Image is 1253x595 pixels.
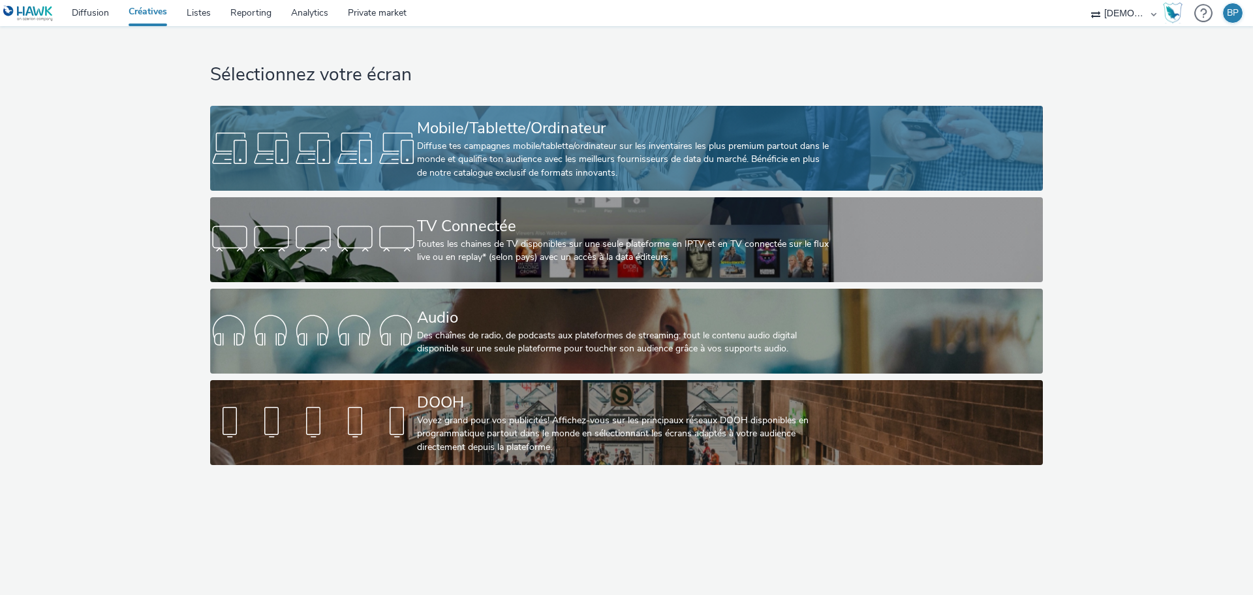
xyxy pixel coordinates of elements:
a: DOOHVoyez grand pour vos publicités! Affichez-vous sur les principaux réseaux DOOH disponibles en... [210,380,1042,465]
div: DOOH [417,391,831,414]
div: Voyez grand pour vos publicités! Affichez-vous sur les principaux réseaux DOOH disponibles en pro... [417,414,831,454]
div: Diffuse tes campagnes mobile/tablette/ordinateur sur les inventaires les plus premium partout dan... [417,140,831,180]
h1: Sélectionnez votre écran [210,63,1042,88]
a: AudioDes chaînes de radio, de podcasts aux plateformes de streaming: tout le contenu audio digita... [210,289,1042,374]
div: TV Connectée [417,215,831,238]
div: BP [1227,3,1239,23]
div: Mobile/Tablette/Ordinateur [417,117,831,140]
a: TV ConnectéeToutes les chaines de TV disponibles sur une seule plateforme en IPTV et en TV connec... [210,197,1042,282]
img: undefined Logo [3,5,54,22]
div: Toutes les chaines de TV disponibles sur une seule plateforme en IPTV et en TV connectée sur le f... [417,238,831,265]
div: Audio [417,306,831,329]
div: Des chaînes de radio, de podcasts aux plateformes de streaming: tout le contenu audio digital dis... [417,329,831,356]
img: Hawk Academy [1163,3,1183,24]
a: Hawk Academy [1163,3,1188,24]
a: Mobile/Tablette/OrdinateurDiffuse tes campagnes mobile/tablette/ordinateur sur les inventaires le... [210,106,1042,191]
